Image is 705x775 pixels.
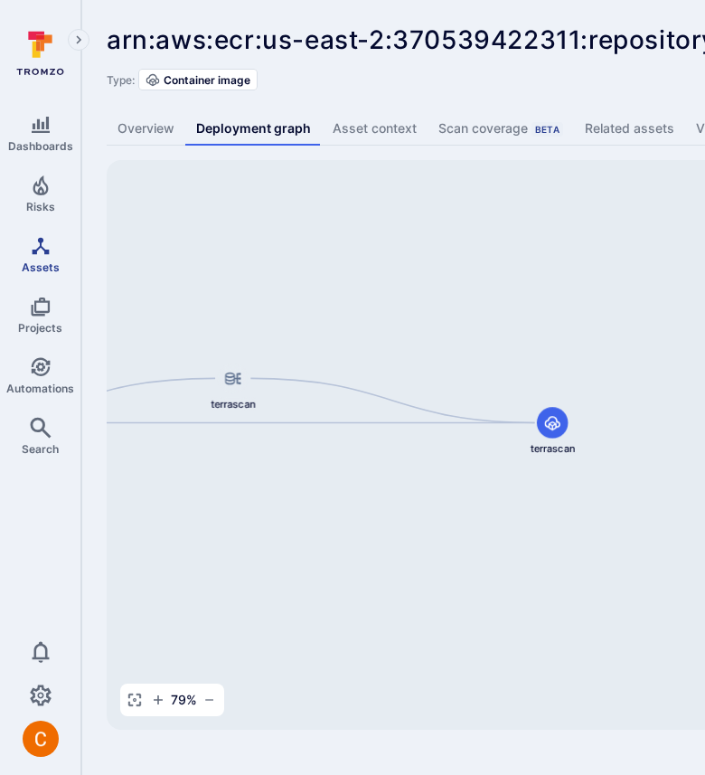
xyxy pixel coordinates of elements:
[107,73,135,87] span: Type:
[438,119,563,137] div: Scan coverage
[171,691,197,709] span: 79 %
[107,112,185,146] a: Overview
[23,721,59,757] img: ACg8ocJuq_DPPTkXyD9OlTnVLvDrpObecjcADscmEHLMiTyEnTELew=s96-c
[185,112,322,146] a: Deployment graph
[72,33,85,48] i: Expand navigation menu
[22,442,59,456] span: Search
[574,112,685,146] a: Related assets
[23,721,59,757] div: Camilo Rivera
[6,382,74,395] span: Automations
[530,441,574,456] span: terrascan
[26,200,55,213] span: Risks
[211,397,255,411] span: terrascan
[8,139,73,153] span: Dashboards
[322,112,428,146] a: Asset context
[164,73,250,87] span: Container image
[531,122,563,137] div: Beta
[68,29,89,51] button: Expand navigation menu
[18,321,62,335] span: Projects
[22,260,60,274] span: Assets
